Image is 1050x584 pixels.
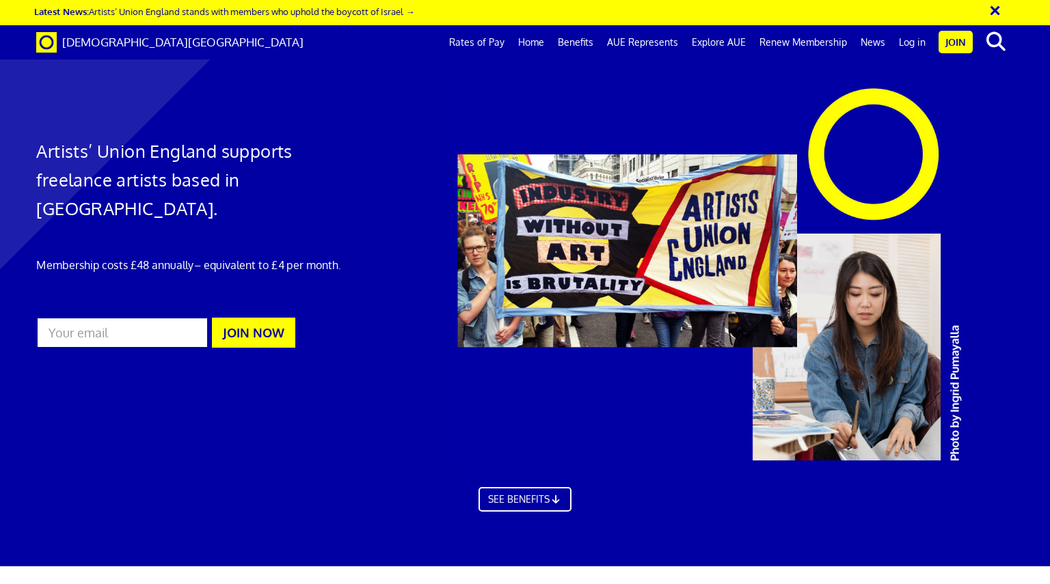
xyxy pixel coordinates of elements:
a: Benefits [551,25,600,59]
a: Renew Membership [753,25,854,59]
a: Latest News:Artists’ Union England stands with members who uphold the boycott of Israel → [34,5,414,17]
a: SEE BENEFITS [479,487,571,512]
span: [DEMOGRAPHIC_DATA][GEOGRAPHIC_DATA] [62,35,304,49]
a: Brand [DEMOGRAPHIC_DATA][GEOGRAPHIC_DATA] [26,25,314,59]
a: AUE Represents [600,25,685,59]
a: Home [511,25,551,59]
a: Join [939,31,973,53]
input: Your email [36,317,208,348]
a: Rates of Pay [442,25,511,59]
button: search [975,27,1017,56]
a: Explore AUE [685,25,753,59]
a: News [854,25,892,59]
button: JOIN NOW [212,318,295,348]
p: Membership costs £48 annually – equivalent to £4 per month. [36,257,348,273]
h1: Artists’ Union England supports freelance artists based in [GEOGRAPHIC_DATA]. [36,137,348,223]
strong: Latest News: [34,5,89,17]
a: Log in [892,25,932,59]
